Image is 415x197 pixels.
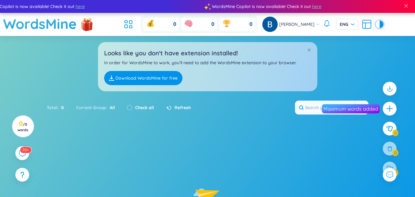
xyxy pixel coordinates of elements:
[386,105,393,112] span: plus
[249,21,253,28] span: 0
[16,121,30,132] h3: 0
[104,71,182,85] a: Download WordsMine for free
[135,104,154,111] label: Check all
[81,15,93,33] img: flashSalesIcon.a7f4f837.png
[340,21,354,27] span: ENG
[279,21,315,28] span: [PERSON_NAME]
[262,17,278,32] img: avatar
[3,13,77,35] a: WordsMine
[173,21,176,28] span: 0
[262,17,279,32] a: avatar
[174,104,191,111] span: Refresh
[104,48,311,58] h2: Looks like you don't have extension installed!
[312,3,321,10] span: here
[59,104,64,111] span: 0
[76,3,85,10] span: here
[295,101,355,114] input: Search your word
[107,105,115,110] span: All
[20,147,31,153] sup: 592
[104,59,311,66] p: In order for WordsMine to work, you'll need to add the WordsMine extension to your browser.
[18,122,28,132] span: / 0 words
[70,101,121,114] div: Current Group :
[211,21,214,28] span: 0
[47,101,70,114] div: Total :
